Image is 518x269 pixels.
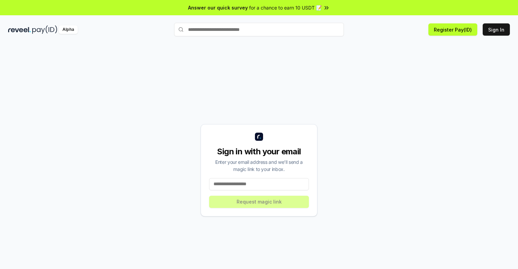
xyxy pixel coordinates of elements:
div: Alpha [59,25,78,34]
span: for a chance to earn 10 USDT 📝 [249,4,322,11]
div: Sign in with your email [209,146,309,157]
img: pay_id [32,25,57,34]
div: Enter your email address and we’ll send a magic link to your inbox. [209,158,309,173]
button: Sign In [483,23,510,36]
img: logo_small [255,133,263,141]
button: Register Pay(ID) [428,23,477,36]
span: Answer our quick survey [188,4,248,11]
img: reveel_dark [8,25,31,34]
